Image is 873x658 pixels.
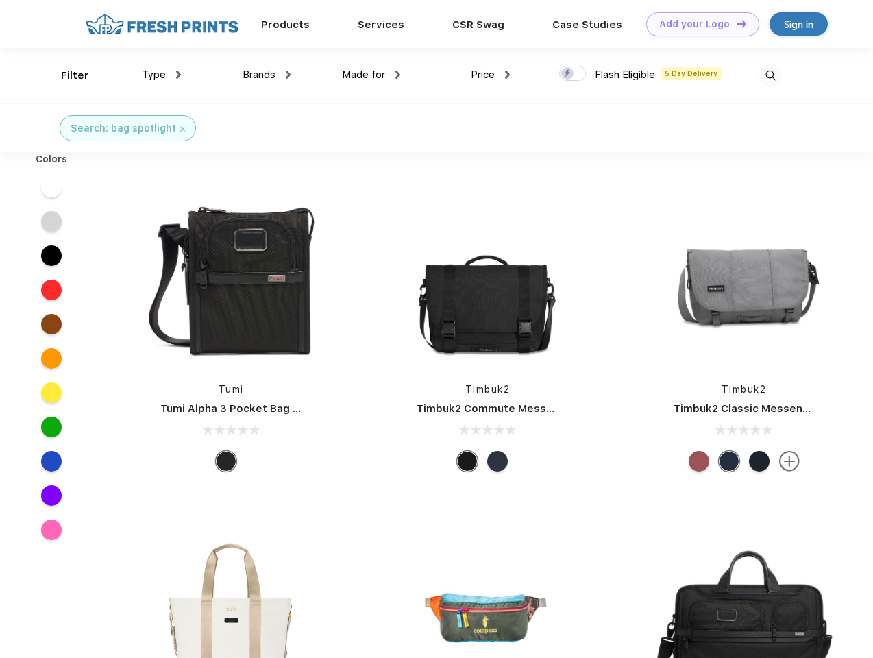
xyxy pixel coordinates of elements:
[25,152,78,167] div: Colors
[487,451,508,472] div: Eco Nautical
[180,127,185,132] img: filter_cancel.svg
[653,186,835,369] img: func=resize&h=266
[759,64,782,87] img: desktop_search.svg
[719,451,739,472] div: Eco Nautical
[71,121,176,136] div: Search: bag spotlight
[160,402,321,415] a: Tumi Alpha 3 Pocket Bag Small
[417,402,600,415] a: Timbuk2 Commute Messenger Bag
[395,71,400,79] img: dropdown.png
[219,384,244,395] a: Tumi
[674,402,844,415] a: Timbuk2 Classic Messenger Bag
[342,69,385,81] span: Made for
[595,69,655,81] span: Flash Eligible
[142,69,166,81] span: Type
[216,451,236,472] div: Black
[784,16,813,32] div: Sign in
[243,69,275,81] span: Brands
[465,384,511,395] a: Timbuk2
[140,186,322,369] img: func=resize&h=266
[689,451,709,472] div: Eco Collegiate Red
[661,67,722,80] span: 5 Day Delivery
[61,68,89,84] div: Filter
[505,71,510,79] img: dropdown.png
[722,384,767,395] a: Timbuk2
[396,186,578,369] img: func=resize&h=266
[770,12,828,36] a: Sign in
[457,451,478,472] div: Eco Black
[659,19,730,30] div: Add your Logo
[286,71,291,79] img: dropdown.png
[176,71,181,79] img: dropdown.png
[82,12,243,36] img: fo%20logo%202.webp
[471,69,495,81] span: Price
[737,20,746,27] img: DT
[749,451,770,472] div: Eco Monsoon
[779,451,800,472] img: more.svg
[261,19,310,31] a: Products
